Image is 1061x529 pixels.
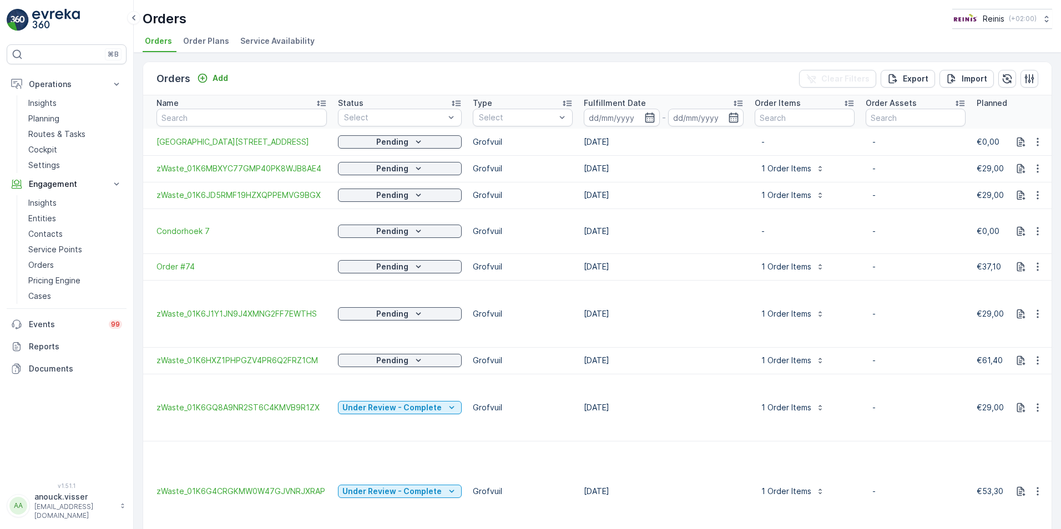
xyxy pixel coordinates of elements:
button: Under Review - Complete [338,485,462,498]
p: 1 Order Items [761,261,811,272]
td: [DATE] [578,208,749,253]
a: Settings [24,157,127,173]
p: Planning [28,113,59,124]
img: logo_light-DOdMpM7g.png [32,9,80,31]
p: Pending [376,261,408,272]
p: 1 Order Items [761,190,811,201]
input: Search [755,109,855,126]
p: Grofvuil [473,136,573,147]
p: Grofvuil [473,226,573,237]
p: Orders [156,71,190,87]
p: 1 Order Items [761,308,811,319]
td: [DATE] [578,374,749,441]
input: dd/mm/yyyy [584,109,660,126]
p: Engagement [29,179,104,190]
span: €29,00 [977,190,1004,200]
p: Pending [376,226,408,237]
button: Pending [338,354,462,367]
p: Planned Price [977,98,1029,109]
p: Fulfillment Date [584,98,646,109]
a: Events99 [7,313,127,335]
img: Reinis-Logo-Vrijstaand_Tekengebied-1-copy2_aBO4n7j.png [952,13,978,25]
a: Insights [24,95,127,111]
p: 1 Order Items [761,163,811,174]
a: Pricing Engine [24,273,127,288]
td: [DATE] [578,280,749,347]
a: Documents [7,358,127,380]
p: - [761,226,848,237]
button: Export [881,70,935,88]
p: 1 Order Items [761,355,811,366]
p: ⌘B [108,50,119,59]
button: AAanouck.visser[EMAIL_ADDRESS][DOMAIN_NAME] [7,491,127,520]
button: Clear Filters [799,70,876,88]
span: €53,30 [977,486,1003,496]
p: Add [213,73,228,84]
span: €0,00 [977,226,999,236]
button: Pending [338,225,462,238]
p: Cockpit [28,144,57,155]
p: Grofvuil [473,163,573,174]
a: zWaste_01K6GQ8A9NR2ST6C4KMVB9R1ZX [156,402,327,413]
button: 1 Order Items [755,186,831,204]
p: Select [344,112,444,123]
button: Pending [338,260,462,273]
span: €29,00 [977,403,1004,412]
a: Cases [24,288,127,304]
a: Reports [7,335,127,358]
td: [DATE] [578,129,749,155]
p: Reports [29,341,122,352]
span: v 1.51.1 [7,482,127,489]
p: Type [473,98,492,109]
a: zWaste_01K6HXZ1PHPGZV4PR6Q2FRZ1CM [156,355,327,366]
span: €29,00 [977,309,1004,318]
p: - [872,190,959,201]
p: 99 [111,320,120,329]
p: Name [156,98,179,109]
p: Pending [376,136,408,147]
p: Import [962,73,987,84]
td: [DATE] [578,253,749,280]
p: Insights [28,197,57,208]
input: Search [156,109,327,126]
p: Documents [29,363,122,374]
p: Select [479,112,555,123]
span: zWaste_01K6MBXYC77GMP40PK8WJB8AE4 [156,163,327,174]
p: Grofvuil [473,261,573,272]
p: - [872,355,959,366]
span: €29,00 [977,164,1004,173]
p: Order Items [755,98,801,109]
span: zWaste_01K6J1Y1JN9J4XMNG2FF7EWTHS [156,308,327,319]
p: Grofvuil [473,308,573,319]
p: Order Assets [866,98,917,109]
p: Export [903,73,928,84]
p: Service Points [28,244,82,255]
p: Status [338,98,363,109]
p: Clear Filters [821,73,870,84]
a: zWaste_01K6JD5RMF19HZXQPPEMVG9BGX [156,190,327,201]
div: AA [9,497,27,515]
p: Pending [376,355,408,366]
a: Condorhoek 7 [156,226,327,237]
input: dd/mm/yyyy [668,109,744,126]
p: - [872,402,959,413]
a: Planning [24,111,127,126]
a: Orders [24,257,127,273]
button: Pending [338,162,462,175]
p: Grofvuil [473,190,573,201]
span: €0,00 [977,137,999,146]
a: Contacts [24,226,127,242]
button: 1 Order Items [755,160,831,177]
button: Engagement [7,173,127,195]
button: Pending [338,307,462,321]
p: Under Review - Complete [342,486,442,497]
td: [DATE] [578,347,749,374]
p: Orders [28,260,54,271]
a: Cockpit [24,142,127,157]
button: 1 Order Items [755,482,831,500]
p: Pricing Engine [28,275,80,286]
p: ( +02:00 ) [1009,14,1037,23]
button: 1 Order Items [755,399,831,416]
